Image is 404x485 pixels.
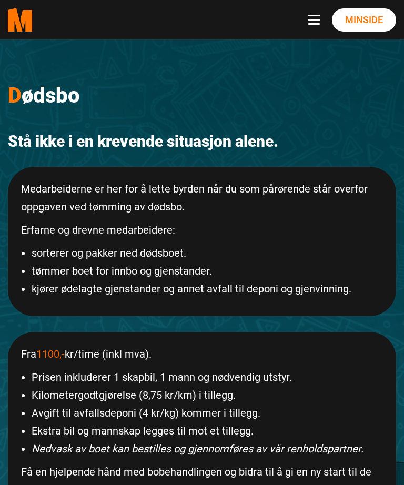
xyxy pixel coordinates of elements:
p: Fra kr/time (inkl mva). [21,345,383,363]
span: D [8,83,22,108]
button: Navbar toggle button [308,15,324,25]
li: kjører ødelagte gjenstander og annet avfall til deponi og gjenvinning. [32,280,383,298]
h2: Stå ikke i en krevende situasjon alene. [8,132,396,151]
li: Avgift til avfallsdeponi (4 kr/kg) kommer i tillegg. [32,404,383,422]
p: Erfarne og drevne medarbeidere: [21,221,383,239]
li: tømmer boet for innbo og gjenstander. [32,262,383,280]
h1: ødsbo [8,83,396,108]
li: Ekstra bil og mannskap legges til mot et tillegg. [32,422,383,440]
li: sorterer og pakker ned dødsboet. [32,244,383,262]
li: Kilometergodtgjørelse (8,75 kr/km) i tillegg. [32,386,383,404]
em: Nedvask av boet kan bestilles og gjennomføres av vår renholdspartner. [32,442,363,455]
p: Medarbeiderne er her for å lette byrden når du som pårørende står overfor oppgaven ved tømming av... [21,180,383,216]
a: Minside [332,8,396,32]
span: 1100,- [36,348,65,360]
li: Prisen inkluderer 1 skapbil, 1 mann og nødvendig utstyr. [32,368,383,386]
